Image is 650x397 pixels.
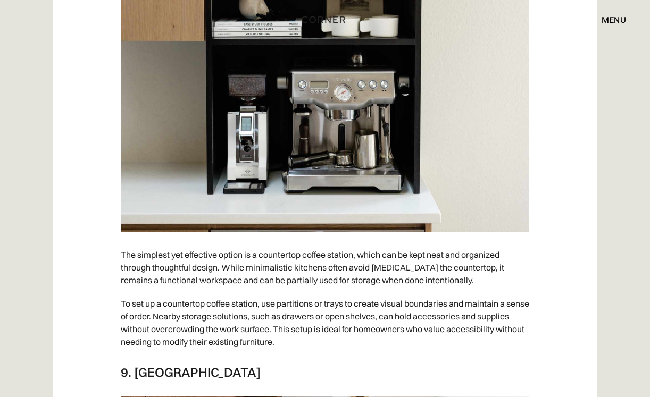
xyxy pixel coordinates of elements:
[121,292,529,353] p: To set up a countertop coffee station, use partitions or trays to create visual boundaries and ma...
[295,13,355,27] a: home
[121,243,529,292] p: The simplest yet effective option is a countertop coffee station, which can be kept neat and orga...
[121,364,529,380] h3: 9. [GEOGRAPHIC_DATA]
[591,11,626,29] div: menu
[602,15,626,24] div: menu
